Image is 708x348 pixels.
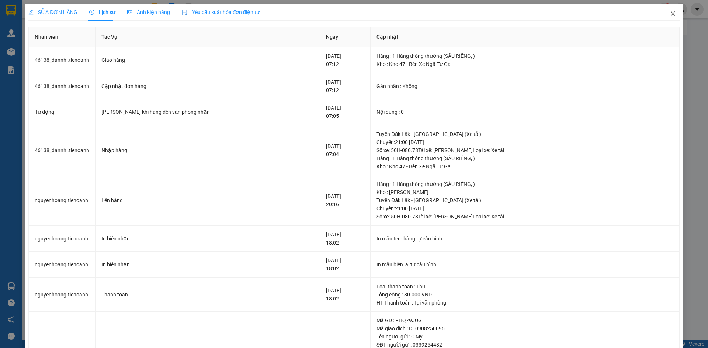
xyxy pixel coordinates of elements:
div: Kho : Kho 47 - Bến Xe Ngã Tư Ga [376,162,673,171]
div: [PERSON_NAME] khi hàng đến văn phòng nhận [101,108,313,116]
td: nguyenhoang.tienoanh [29,252,96,278]
div: Mã giao dịch : DL0908250096 [376,324,673,333]
div: Hàng : 1 Hàng thông thường (SẦU RIÊNG, ) [376,52,673,60]
div: [DATE] 18:02 [326,256,365,273]
td: 46138_dannhi.tienoanh [29,125,96,176]
div: In mẫu biên lai tự cấu hình [376,260,673,268]
button: Close [663,4,683,24]
th: Cập nhật [371,27,679,47]
div: Kho : [PERSON_NAME] [376,188,673,196]
div: Tên người gửi : C My [376,333,673,341]
div: [DATE] 07:04 [326,142,365,158]
div: Giao hàng [101,56,313,64]
div: In biên nhận [101,260,313,268]
span: SỬA ĐƠN HÀNG [28,9,77,15]
div: [DATE] 18:02 [326,287,365,303]
span: clock-circle [89,10,94,15]
div: HT Thanh toán : Tại văn phòng [376,299,673,307]
td: nguyenhoang.tienoanh [29,278,96,312]
td: 46138_dannhi.tienoanh [29,47,96,73]
div: [DATE] 07:12 [326,52,365,68]
div: Gán nhãn : Không [376,82,673,90]
div: [DATE] 07:12 [326,78,365,94]
span: close [670,11,676,17]
div: [DATE] 07:05 [326,104,365,120]
div: [DATE] 18:02 [326,231,365,247]
td: Tự động [29,99,96,125]
td: 46138_dannhi.tienoanh [29,73,96,99]
div: [DATE] 20:16 [326,192,365,208]
div: Tuyến : Đăk Lăk - [GEOGRAPHIC_DATA] (Xe tải) Chuyến: 21:00 [DATE] Số xe: 50H-080.78 Tài xế: [PERS... [376,130,673,154]
div: Tổng cộng : 80.000 VND [376,291,673,299]
div: In mẫu tem hàng tự cấu hình [376,235,673,243]
div: Cập nhật đơn hàng [101,82,313,90]
span: picture [127,10,132,15]
div: Hàng : 1 Hàng thông thường (SẦU RIÊNG, ) [376,180,673,188]
div: In biên nhận [101,235,313,243]
td: nguyenhoang.tienoanh [29,175,96,226]
span: Yêu cầu xuất hóa đơn điện tử [182,9,260,15]
div: Loại thanh toán : Thu [376,282,673,291]
div: Thanh toán [101,291,313,299]
td: nguyenhoang.tienoanh [29,226,96,252]
div: Tuyến : Đăk Lăk - [GEOGRAPHIC_DATA] (Xe tải) Chuyến: 21:00 [DATE] Số xe: 50H-080.78 Tài xế: [PERS... [376,196,673,221]
div: Nội dung : 0 [376,108,673,116]
div: Lên hàng [101,196,313,204]
th: Tác Vụ [96,27,320,47]
div: Hàng : 1 Hàng thông thường (SẦU RIÊNG, ) [376,154,673,162]
th: Ngày [320,27,371,47]
th: Nhân viên [29,27,96,47]
div: Nhập hàng [101,146,313,154]
span: Ảnh kiện hàng [127,9,170,15]
img: icon [182,10,188,15]
span: Lịch sử [89,9,115,15]
div: Kho : Kho 47 - Bến Xe Ngã Tư Ga [376,60,673,68]
span: edit [28,10,34,15]
div: Mã GD : RHQ79JUG [376,316,673,324]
